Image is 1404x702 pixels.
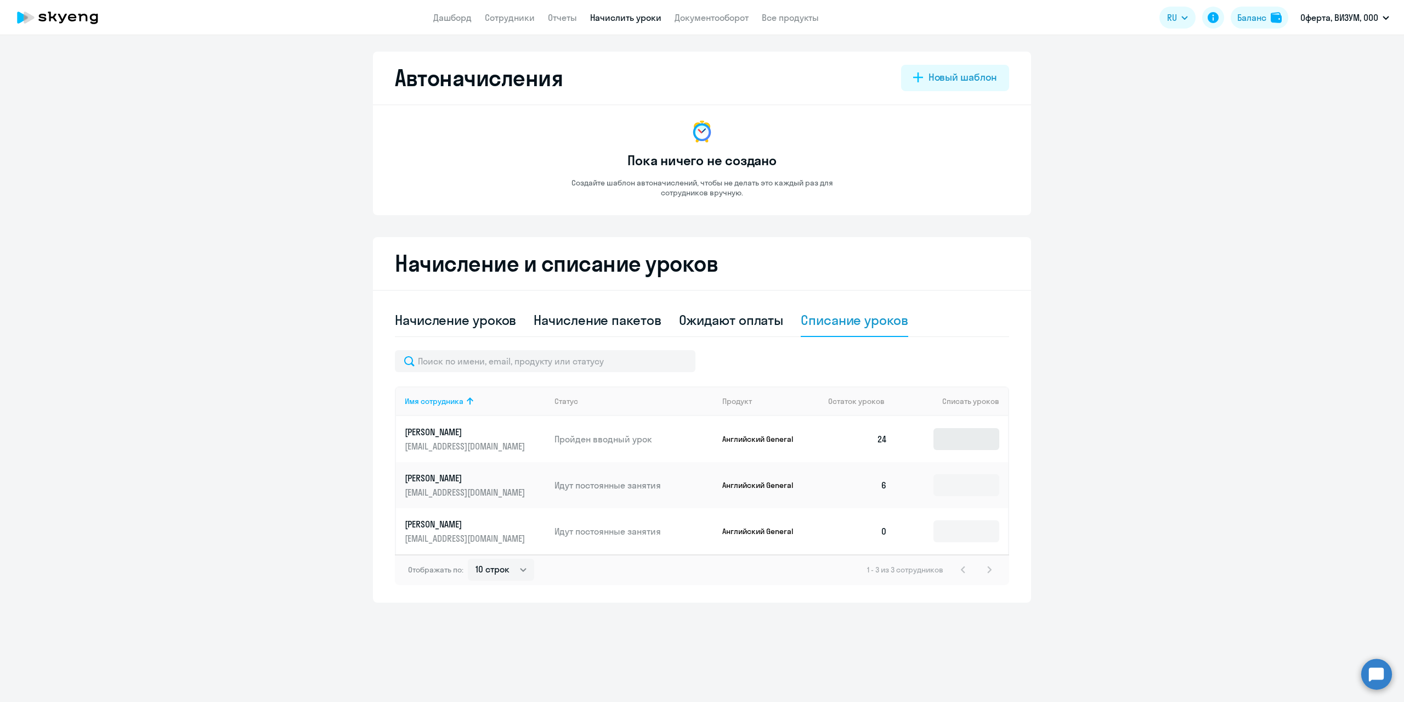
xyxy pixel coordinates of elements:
div: Остаток уроков [828,396,896,406]
td: 6 [819,462,896,508]
button: Новый шаблон [901,65,1009,91]
div: Продукт [722,396,752,406]
h2: Начисление и списание уроков [395,250,1009,277]
div: Начисление уроков [395,311,516,329]
a: [PERSON_NAME][EMAIL_ADDRESS][DOMAIN_NAME] [405,426,546,452]
div: Баланс [1237,11,1266,24]
div: Продукт [722,396,820,406]
a: Дашборд [433,12,472,23]
a: Сотрудники [485,12,535,23]
img: no-data [689,119,715,145]
a: Отчеты [548,12,577,23]
span: 1 - 3 из 3 сотрудников [867,565,943,575]
p: [EMAIL_ADDRESS][DOMAIN_NAME] [405,532,528,544]
p: [PERSON_NAME] [405,426,528,438]
td: 24 [819,416,896,462]
p: [EMAIL_ADDRESS][DOMAIN_NAME] [405,486,528,498]
th: Списать уроков [896,386,1008,416]
div: Начисление пакетов [534,311,661,329]
div: Имя сотрудника [405,396,546,406]
button: Балансbalance [1231,7,1288,29]
a: [PERSON_NAME][EMAIL_ADDRESS][DOMAIN_NAME] [405,472,546,498]
p: Идут постоянные занятия [554,479,714,491]
p: [PERSON_NAME] [405,518,528,530]
div: Новый шаблон [929,70,997,85]
p: [EMAIL_ADDRESS][DOMAIN_NAME] [405,440,528,452]
h3: Пока ничего не создано [627,151,777,169]
div: Статус [554,396,714,406]
p: Идут постоянные занятия [554,525,714,537]
img: balance [1271,12,1282,23]
div: Статус [554,396,578,406]
div: Имя сотрудника [405,396,463,406]
button: Оферта, ВИЗУМ, ООО [1295,4,1395,31]
a: Все продукты [762,12,819,23]
p: Оферта, ВИЗУМ, ООО [1300,11,1378,24]
td: 0 [819,508,896,554]
span: RU [1167,11,1177,24]
a: Начислить уроки [590,12,661,23]
p: Создайте шаблон автоначислений, чтобы не делать это каждый раз для сотрудников вручную. [548,178,856,198]
button: RU [1159,7,1196,29]
span: Отображать по: [408,565,463,575]
span: Остаток уроков [828,396,885,406]
div: Ожидают оплаты [679,311,784,329]
a: Документооборот [675,12,749,23]
p: Английский General [722,480,805,490]
a: [PERSON_NAME][EMAIL_ADDRESS][DOMAIN_NAME] [405,518,546,544]
p: [PERSON_NAME] [405,472,528,484]
input: Поиск по имени, email, продукту или статусу [395,350,695,372]
p: Пройден вводный урок [554,433,714,445]
div: Списание уроков [801,311,908,329]
h2: Автоначисления [395,65,563,91]
p: Английский General [722,434,805,444]
p: Английский General [722,526,805,536]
